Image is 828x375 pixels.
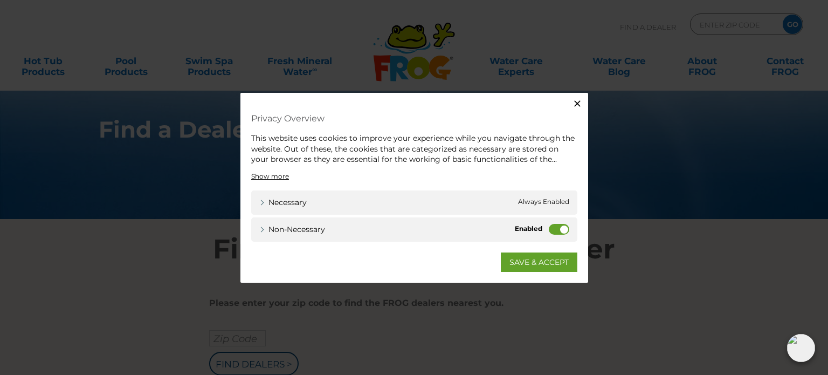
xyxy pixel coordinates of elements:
[501,252,577,271] a: SAVE & ACCEPT
[787,334,815,362] img: openIcon
[259,223,325,235] a: Non-necessary
[251,171,289,181] a: Show more
[259,196,307,208] a: Necessary
[518,196,569,208] span: Always Enabled
[251,133,577,165] div: This website uses cookies to improve your experience while you navigate through the website. Out ...
[251,109,577,128] h4: Privacy Overview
